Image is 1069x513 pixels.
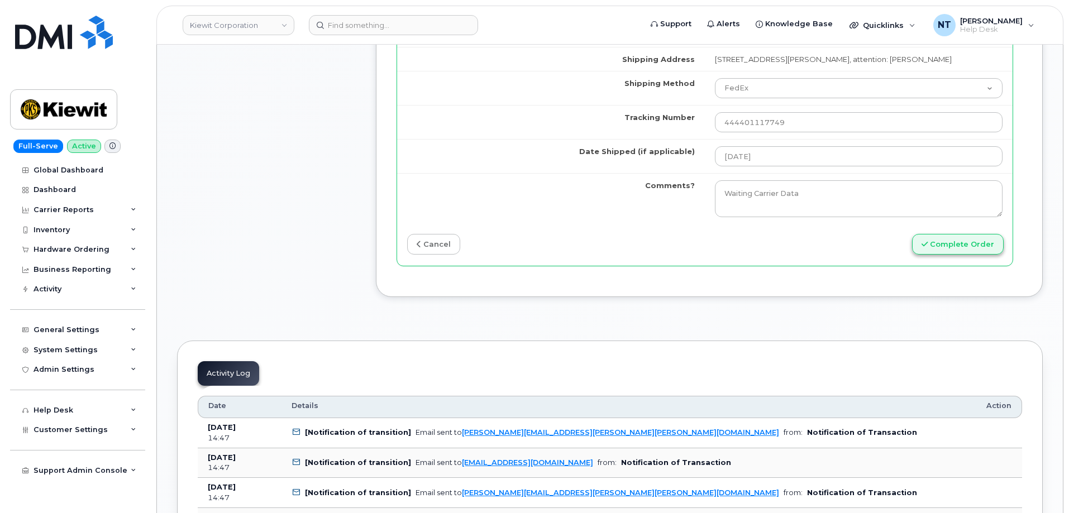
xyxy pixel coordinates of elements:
iframe: Messenger Launcher [1020,464,1061,505]
b: [DATE] [208,423,236,432]
label: Date Shipped (if applicable) [579,146,695,157]
b: [DATE] [208,453,236,462]
b: [Notification of transition] [305,428,411,437]
th: Action [976,396,1022,418]
div: 14:47 [208,463,271,473]
div: Email sent to [416,428,779,437]
b: Notification of Transaction [621,458,731,467]
a: cancel [407,234,460,255]
b: Notification of Transaction [807,488,917,497]
textarea: Waiting Carrier Data [715,180,1003,217]
b: Notification of Transaction [807,428,917,437]
div: 14:47 [208,433,271,443]
div: Email sent to [416,458,593,467]
span: from: [598,458,617,467]
b: [Notification of transition] [305,488,411,497]
span: Quicklinks [863,21,904,30]
a: [PERSON_NAME][EMAIL_ADDRESS][PERSON_NAME][PERSON_NAME][DOMAIN_NAME] [462,428,779,437]
span: Date [208,401,226,411]
span: from: [784,488,803,497]
span: Help Desk [960,25,1023,34]
b: [Notification of transition] [305,458,411,467]
label: Tracking Number [624,112,695,123]
a: Knowledge Base [748,13,841,35]
a: Kiewit Corporation [183,15,294,35]
input: Find something... [309,15,478,35]
a: [EMAIL_ADDRESS][DOMAIN_NAME] [462,458,593,467]
span: NT [938,18,951,32]
a: Support [643,13,699,35]
label: Shipping Address [622,54,695,65]
div: Nicholas Taylor [925,14,1042,36]
b: [DATE] [208,483,236,491]
span: from: [784,428,803,437]
a: Alerts [699,13,748,35]
td: [STREET_ADDRESS][PERSON_NAME], attention: [PERSON_NAME] [705,47,1013,71]
span: Alerts [717,18,740,30]
label: Comments? [645,180,695,191]
div: Quicklinks [842,14,923,36]
span: Knowledge Base [765,18,833,30]
button: Complete Order [912,234,1004,255]
div: Email sent to [416,488,779,497]
div: 14:47 [208,493,271,503]
span: Support [660,18,691,30]
a: [PERSON_NAME][EMAIL_ADDRESS][PERSON_NAME][PERSON_NAME][DOMAIN_NAME] [462,488,779,497]
label: Shipping Method [624,78,695,89]
span: [PERSON_NAME] [960,16,1023,25]
span: Details [292,401,318,411]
